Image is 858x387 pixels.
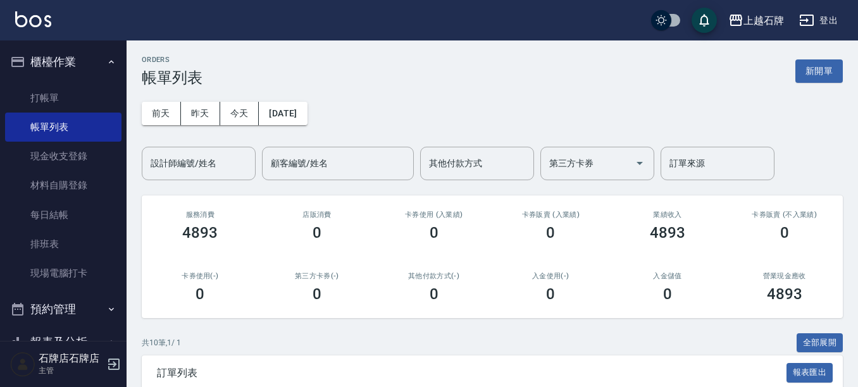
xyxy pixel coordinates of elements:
h2: 入金儲值 [625,272,711,280]
h2: 業績收入 [625,211,711,219]
a: 現場電腦打卡 [5,259,121,288]
a: 帳單列表 [5,113,121,142]
button: 前天 [142,102,181,125]
h2: 卡券使用(-) [157,272,244,280]
h3: 0 [313,285,321,303]
h3: 4893 [767,285,802,303]
img: Person [10,352,35,377]
button: 全部展開 [797,333,843,353]
h3: 0 [546,224,555,242]
a: 每日結帳 [5,200,121,230]
span: 訂單列表 [157,367,786,379]
h5: 石牌店石牌店 [39,352,103,365]
h2: 店販消費 [274,211,361,219]
h3: 0 [546,285,555,303]
button: 上越石牌 [723,8,789,34]
h3: 0 [430,224,438,242]
a: 排班表 [5,230,121,259]
button: Open [630,153,650,173]
a: 報表匯出 [786,366,833,378]
h2: 卡券使用 (入業績) [390,211,477,219]
h3: 0 [430,285,438,303]
h2: 第三方卡券(-) [274,272,361,280]
h3: 0 [196,285,204,303]
a: 現金收支登錄 [5,142,121,171]
div: 上越石牌 [743,13,784,28]
h2: ORDERS [142,56,202,64]
button: 預約管理 [5,293,121,326]
button: 昨天 [181,102,220,125]
h3: 帳單列表 [142,69,202,87]
button: save [692,8,717,33]
button: 櫃檯作業 [5,46,121,78]
button: 登出 [794,9,843,32]
h3: 0 [780,224,789,242]
h2: 卡券販賣 (不入業績) [741,211,828,219]
p: 共 10 筆, 1 / 1 [142,337,181,348]
h2: 入金使用(-) [507,272,594,280]
button: 新開單 [795,59,843,83]
h3: 4893 [182,224,218,242]
img: Logo [15,11,51,27]
a: 打帳單 [5,83,121,113]
h2: 營業現金應收 [741,272,828,280]
p: 主管 [39,365,103,376]
button: 今天 [220,102,259,125]
a: 材料自購登錄 [5,171,121,200]
button: 報表匯出 [786,363,833,383]
button: 報表及分析 [5,326,121,359]
h3: 服務消費 [157,211,244,219]
button: [DATE] [259,102,307,125]
a: 新開單 [795,64,843,77]
h2: 其他付款方式(-) [390,272,477,280]
h3: 0 [313,224,321,242]
h3: 4893 [650,224,685,242]
h2: 卡券販賣 (入業績) [507,211,594,219]
h3: 0 [663,285,672,303]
